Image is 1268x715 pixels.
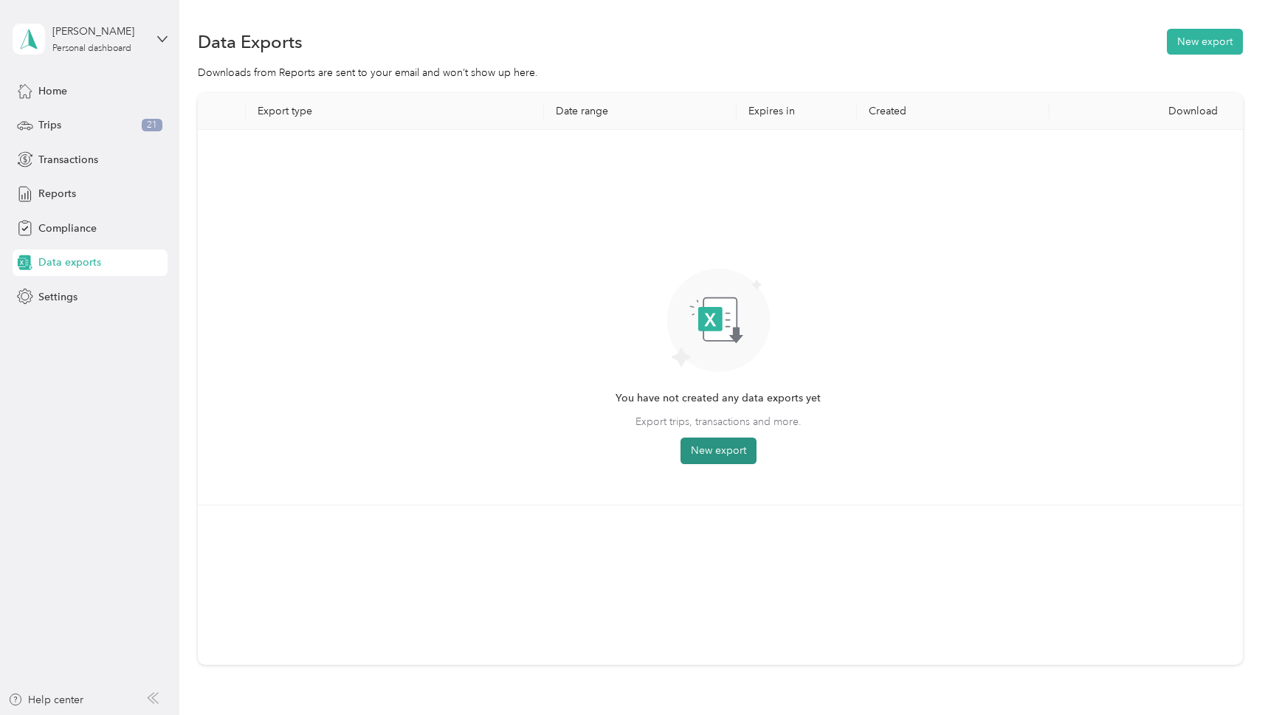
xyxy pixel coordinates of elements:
span: Data exports [38,255,101,270]
th: Created [857,93,1050,130]
span: Settings [38,289,77,305]
th: Export type [246,93,545,130]
span: Reports [38,186,76,201]
span: Trips [38,117,61,133]
div: Download [1061,105,1230,117]
iframe: Everlance-gr Chat Button Frame [1185,632,1268,715]
h1: Data Exports [198,34,303,49]
button: Help center [8,692,83,708]
button: New export [680,438,757,464]
div: Personal dashboard [52,44,131,53]
th: Date range [544,93,737,130]
div: Downloads from Reports are sent to your email and won’t show up here. [198,65,1243,80]
button: New export [1167,29,1243,55]
span: You have not created any data exports yet [616,390,821,407]
span: Export trips, transactions and more. [635,414,802,429]
span: Home [38,83,67,99]
span: Compliance [38,221,97,236]
th: Expires in [737,93,857,130]
span: 21 [142,119,162,132]
div: [PERSON_NAME] [52,24,145,39]
span: Transactions [38,152,98,167]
